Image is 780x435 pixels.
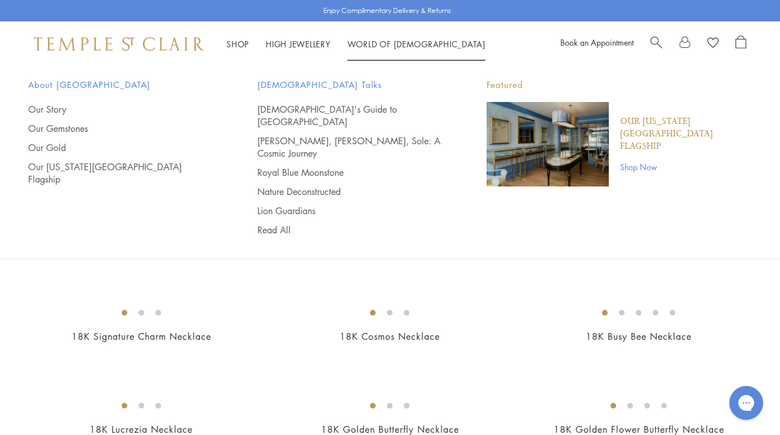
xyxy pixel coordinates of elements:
a: 18K Cosmos Necklace [340,330,440,343]
a: Royal Blue Moonstone [257,166,442,179]
a: High JewelleryHigh Jewellery [266,38,331,50]
a: Read All [257,224,442,236]
span: [DEMOGRAPHIC_DATA] Talks [257,78,442,92]
a: Our Gold [28,141,212,154]
a: World of [DEMOGRAPHIC_DATA]World of [DEMOGRAPHIC_DATA] [347,38,485,50]
a: Search [650,35,662,52]
a: Our [US_STATE][GEOGRAPHIC_DATA] Flagship [620,116,752,153]
nav: Main navigation [226,37,485,51]
a: Open Shopping Bag [736,35,746,52]
span: About [GEOGRAPHIC_DATA] [28,78,212,92]
a: [DEMOGRAPHIC_DATA]'s Guide to [GEOGRAPHIC_DATA] [257,103,442,128]
a: Shop Now [620,161,752,173]
a: Our [US_STATE][GEOGRAPHIC_DATA] Flagship [28,161,212,185]
a: 18K Signature Charm Necklace [72,330,211,343]
a: [PERSON_NAME], [PERSON_NAME], Sole: A Cosmic Journey [257,135,442,159]
img: Temple St. Clair [34,37,204,51]
a: Our Gemstones [28,122,212,135]
a: Book an Appointment [560,37,634,48]
a: Our Story [28,103,212,116]
p: Featured [487,78,752,92]
a: ShopShop [226,38,249,50]
a: 18K Busy Bee Necklace [586,330,692,343]
p: Enjoy Complimentary Delivery & Returns [323,5,451,16]
iframe: Gorgias live chat messenger [724,382,769,424]
a: Lion Guardians [257,205,442,217]
a: Nature Deconstructed [257,185,442,198]
a: View Wishlist [707,35,719,52]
